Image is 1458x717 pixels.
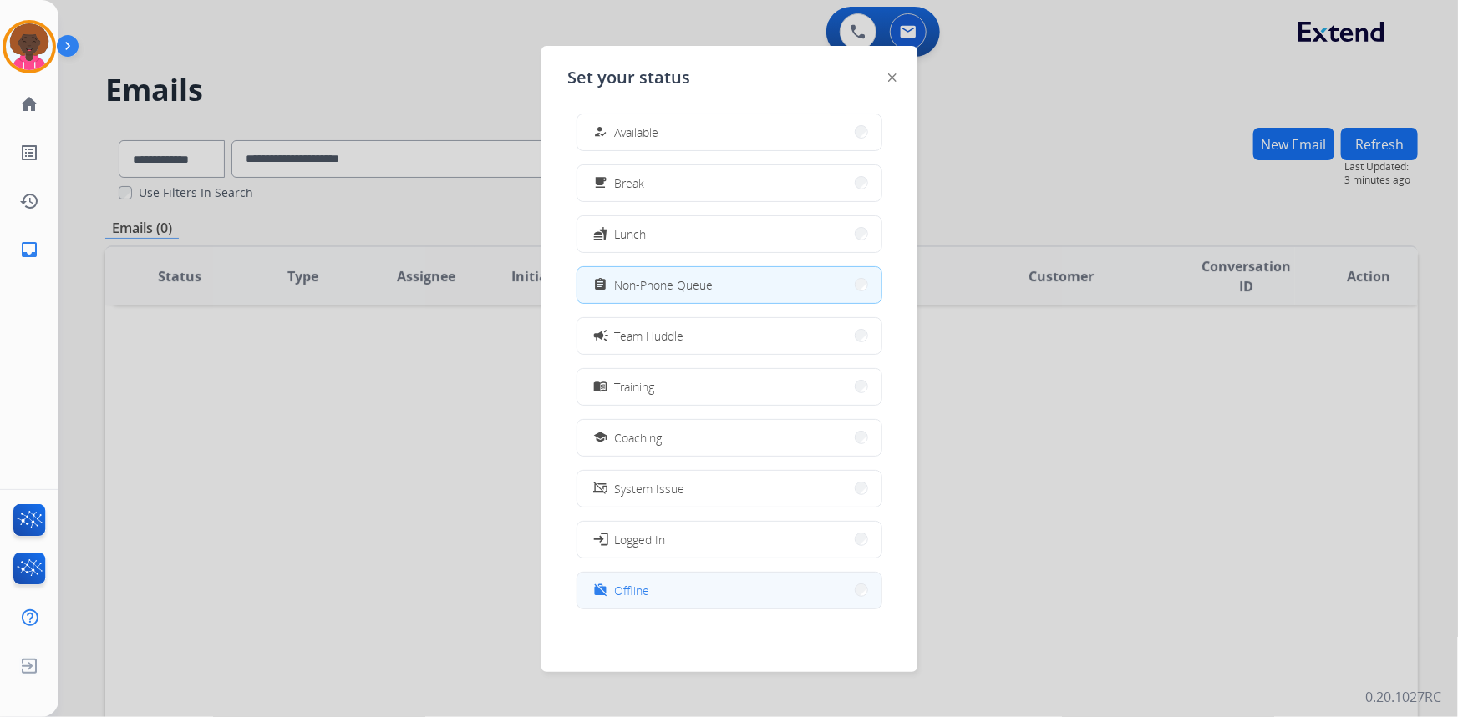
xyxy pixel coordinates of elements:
[615,174,645,192] span: Break
[577,318,881,354] button: Team Huddle
[615,582,650,599] span: Offline
[577,471,881,507] button: System Issue
[615,327,684,345] span: Team Huddle
[577,165,881,201] button: Break
[615,225,647,243] span: Lunch
[568,66,691,89] span: Set your status
[615,276,714,294] span: Non-Phone Queue
[593,380,607,394] mat-icon: menu_book
[577,420,881,456] button: Coaching
[888,73,897,82] img: close-button
[592,327,608,344] mat-icon: campaign
[577,522,881,558] button: Logged In
[593,482,607,496] mat-icon: phonelink_off
[615,480,685,497] span: System Issue
[19,191,39,211] mat-icon: history
[6,23,53,70] img: avatar
[615,124,659,141] span: Available
[577,573,881,608] button: Offline
[615,378,655,396] span: Training
[19,143,39,163] mat-icon: list_alt
[577,114,881,150] button: Available
[593,125,607,139] mat-icon: how_to_reg
[19,240,39,260] mat-icon: inbox
[1365,687,1441,707] p: 0.20.1027RC
[615,531,666,548] span: Logged In
[593,583,607,598] mat-icon: work_off
[593,278,607,292] mat-icon: assignment
[593,431,607,445] mat-icon: school
[577,267,881,303] button: Non-Phone Queue
[593,227,607,241] mat-icon: fastfood
[577,369,881,405] button: Training
[577,216,881,252] button: Lunch
[593,176,607,190] mat-icon: free_breakfast
[615,429,663,447] span: Coaching
[592,531,608,548] mat-icon: login
[19,94,39,114] mat-icon: home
